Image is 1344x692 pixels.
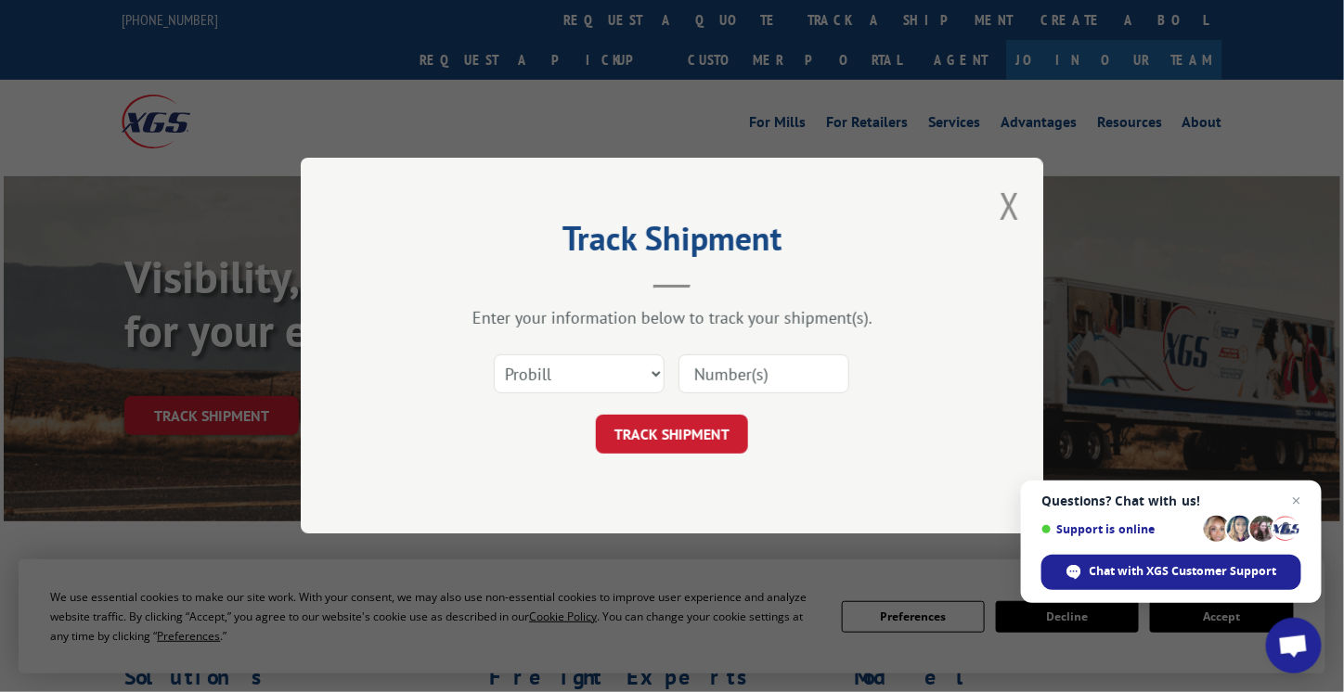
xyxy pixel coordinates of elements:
span: Close chat [1286,490,1308,512]
div: Chat with XGS Customer Support [1041,555,1301,590]
span: Support is online [1041,522,1197,536]
h2: Track Shipment [394,225,950,261]
button: TRACK SHIPMENT [596,416,748,455]
button: Close modal [1000,181,1020,230]
div: Enter your information below to track your shipment(s). [394,308,950,329]
span: Chat with XGS Customer Support [1090,563,1277,580]
span: Questions? Chat with us! [1041,493,1301,508]
input: Number(s) [678,355,849,394]
div: Open chat [1266,618,1322,673]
